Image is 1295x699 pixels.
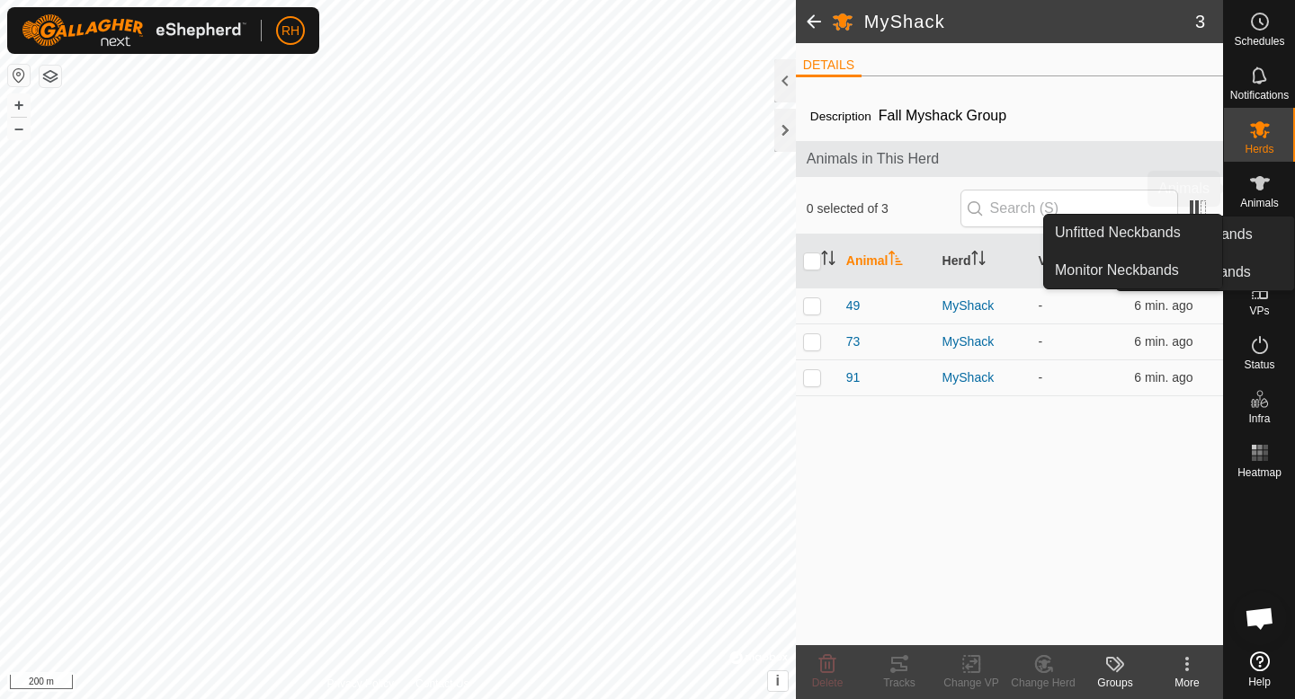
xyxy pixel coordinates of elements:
button: + [8,94,30,116]
p-sorticon: Activate to sort [821,253,835,268]
span: Sep 15, 2025, 6:02 PM [1134,298,1192,313]
a: Privacy Policy [326,676,394,692]
span: 49 [846,296,861,315]
a: Monitor Neckbands [1044,252,1222,288]
span: Help [1248,677,1271,687]
app-display-virtual-paddock-transition: - [1038,370,1042,385]
span: 73 [846,332,861,351]
div: Change VP [935,675,1007,691]
div: Groups [1079,675,1151,691]
button: Map Layers [40,66,61,87]
app-display-virtual-paddock-transition: - [1038,298,1042,313]
span: VPs [1249,305,1269,316]
span: 91 [846,368,861,387]
span: Monitor Neckbands [1055,260,1179,281]
input: Search (S) [960,190,1178,227]
a: Unfitted Neckbands [1044,215,1222,251]
th: VP [1031,234,1127,288]
button: i [768,671,788,691]
span: Notifications [1230,90,1289,101]
div: MyShack [942,368,1024,387]
li: DETAILS [796,56,862,77]
img: Gallagher Logo [22,14,246,47]
span: Delete [812,677,844,689]
div: Tracks [863,675,935,691]
span: Infra [1248,413,1270,424]
app-display-virtual-paddock-transition: - [1038,334,1042,349]
div: MyShack [942,332,1024,351]
a: Contact Us [415,676,469,692]
div: Open chat [1233,591,1287,645]
button: Reset Map [8,65,30,86]
a: Help [1224,644,1295,695]
span: Status [1244,359,1274,370]
span: Sep 15, 2025, 6:02 PM [1134,370,1192,385]
span: Animals [1240,198,1279,208]
span: 0 selected of 3 [807,199,960,218]
span: Fall Myshack Group [871,101,1014,130]
span: Sep 15, 2025, 6:02 PM [1134,334,1192,349]
p-sorticon: Activate to sort [971,253,986,268]
th: Herd [935,234,1032,288]
button: – [8,118,30,139]
span: i [776,673,780,688]
span: Unfitted Neckbands [1055,222,1181,243]
th: Animal [839,234,935,288]
span: Animals in This Herd [807,148,1212,170]
span: RH [281,22,299,40]
span: Heatmap [1237,467,1282,478]
span: Schedules [1234,36,1284,47]
div: MyShack [942,296,1024,315]
div: Change Herd [1007,675,1079,691]
h2: MyShack [864,11,1195,32]
div: More [1151,675,1223,691]
span: 3 [1195,8,1205,35]
p-sorticon: Activate to sort [889,253,903,268]
label: Description [810,110,871,123]
span: Herds [1245,144,1273,155]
